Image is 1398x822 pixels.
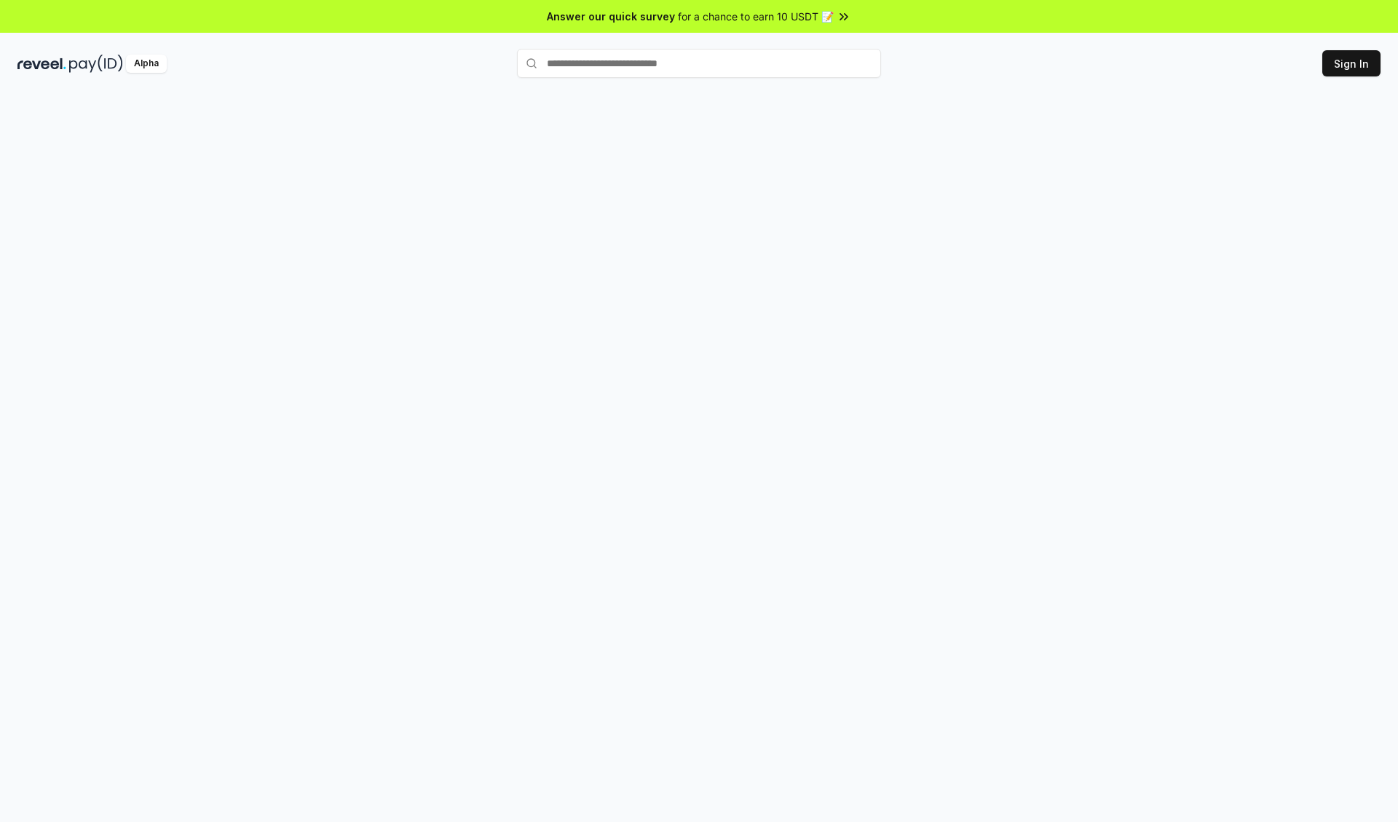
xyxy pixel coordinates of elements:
span: Answer our quick survey [547,9,675,24]
img: reveel_dark [17,55,66,73]
span: for a chance to earn 10 USDT 📝 [678,9,834,24]
img: pay_id [69,55,123,73]
div: Alpha [126,55,167,73]
button: Sign In [1322,50,1381,76]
